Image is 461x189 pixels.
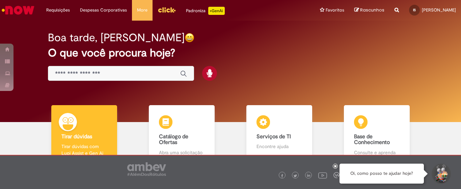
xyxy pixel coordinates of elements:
div: Padroniza [186,7,225,15]
h2: O que você procura hoje? [48,47,413,59]
p: Encontre ajuda [256,143,302,150]
img: happy-face.png [185,33,194,43]
b: Tirar dúvidas [61,133,92,140]
img: logo_footer_ambev_rotulo_gray.png [127,162,166,176]
b: Catálogo de Ofertas [159,133,188,146]
a: Tirar dúvidas Tirar dúvidas com Lupi Assist e Gen Ai [35,105,133,164]
a: Rascunhos [354,7,384,14]
p: Abra uma solicitação [159,149,205,156]
img: click_logo_yellow_360x200.png [158,5,176,15]
b: Base de Conhecimento [354,133,390,146]
span: Requisições [46,7,70,14]
p: Consulte e aprenda [354,149,400,156]
span: Rascunhos [360,7,384,13]
b: Serviços de TI [256,133,291,140]
img: logo_footer_youtube.png [318,171,327,180]
img: ServiceNow [1,3,35,17]
span: Favoritos [326,7,344,14]
span: [PERSON_NAME] [422,7,456,13]
button: Iniciar Conversa de Suporte [431,164,451,184]
img: logo_footer_twitter.png [294,174,297,178]
span: IS [413,8,416,12]
img: logo_footer_workplace.png [333,172,340,178]
a: Catálogo de Ofertas Abra uma solicitação [133,105,231,164]
img: logo_footer_linkedin.png [307,174,310,178]
span: More [137,7,147,14]
span: Despesas Corporativas [80,7,127,14]
img: logo_footer_facebook.png [280,174,284,178]
a: Base de Conhecimento Consulte e aprenda [328,105,426,164]
p: Tirar dúvidas com Lupi Assist e Gen Ai [61,143,107,157]
p: +GenAi [208,7,225,15]
h2: Boa tarde, [PERSON_NAME] [48,32,185,44]
a: Serviços de TI Encontre ajuda [231,105,328,164]
div: Oi, como posso te ajudar hoje? [340,164,424,184]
